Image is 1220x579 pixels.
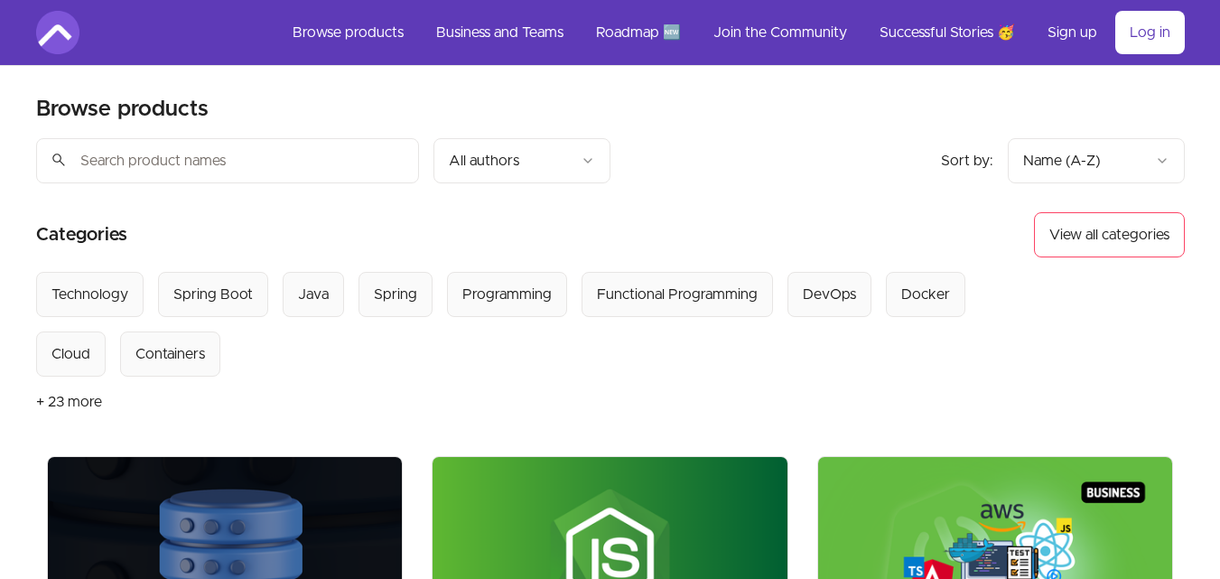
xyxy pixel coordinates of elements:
[941,154,993,168] span: Sort by:
[374,284,417,305] div: Spring
[1034,212,1185,257] button: View all categories
[597,284,758,305] div: Functional Programming
[36,138,419,183] input: Search product names
[278,11,418,54] a: Browse products
[433,138,610,183] button: Filter by author
[51,147,67,173] span: search
[36,11,79,54] img: Amigoscode logo
[135,343,205,365] div: Containers
[51,284,128,305] div: Technology
[51,343,90,365] div: Cloud
[422,11,578,54] a: Business and Teams
[298,284,329,305] div: Java
[1033,11,1112,54] a: Sign up
[1008,138,1185,183] button: Product sort options
[462,284,552,305] div: Programming
[699,11,861,54] a: Join the Community
[803,284,856,305] div: DevOps
[865,11,1029,54] a: Successful Stories 🥳
[901,284,950,305] div: Docker
[278,11,1185,54] nav: Main
[582,11,695,54] a: Roadmap 🆕
[36,212,127,257] h2: Categories
[1115,11,1185,54] a: Log in
[36,95,209,124] h2: Browse products
[173,284,253,305] div: Spring Boot
[36,377,102,427] button: + 23 more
